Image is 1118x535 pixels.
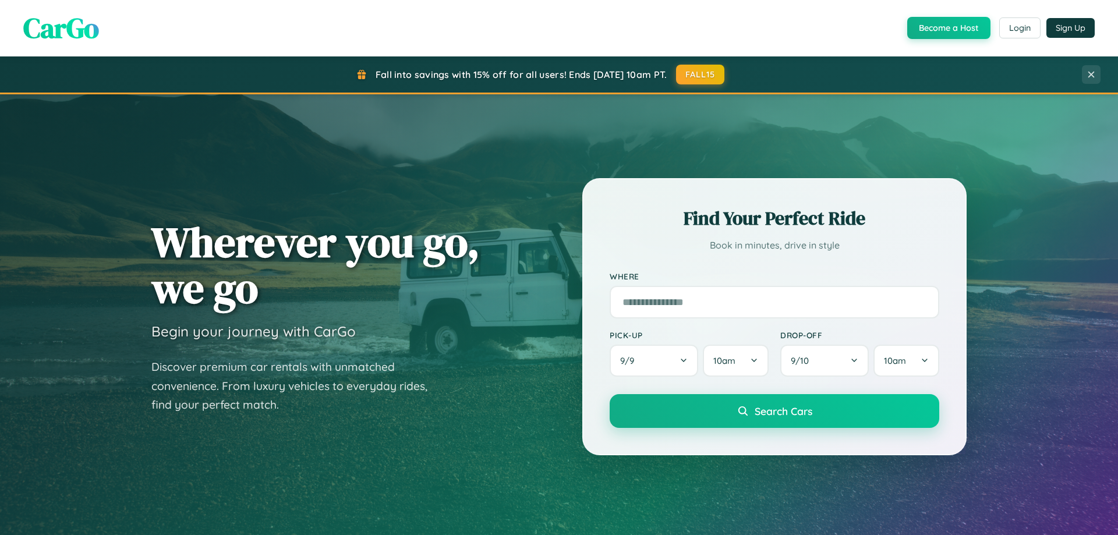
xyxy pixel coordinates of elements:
[780,345,869,377] button: 9/10
[376,69,667,80] span: Fall into savings with 15% off for all users! Ends [DATE] 10am PT.
[610,271,939,281] label: Where
[755,405,812,417] span: Search Cars
[907,17,990,39] button: Become a Host
[1046,18,1095,38] button: Sign Up
[610,345,698,377] button: 9/9
[620,355,640,366] span: 9 / 9
[780,330,939,340] label: Drop-off
[791,355,815,366] span: 9 / 10
[884,355,906,366] span: 10am
[676,65,725,84] button: FALL15
[610,330,769,340] label: Pick-up
[713,355,735,366] span: 10am
[610,237,939,254] p: Book in minutes, drive in style
[151,219,480,311] h1: Wherever you go, we go
[151,357,443,414] p: Discover premium car rentals with unmatched convenience. From luxury vehicles to everyday rides, ...
[610,394,939,428] button: Search Cars
[23,9,99,47] span: CarGo
[873,345,939,377] button: 10am
[999,17,1041,38] button: Login
[151,323,356,340] h3: Begin your journey with CarGo
[703,345,769,377] button: 10am
[610,206,939,231] h2: Find Your Perfect Ride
